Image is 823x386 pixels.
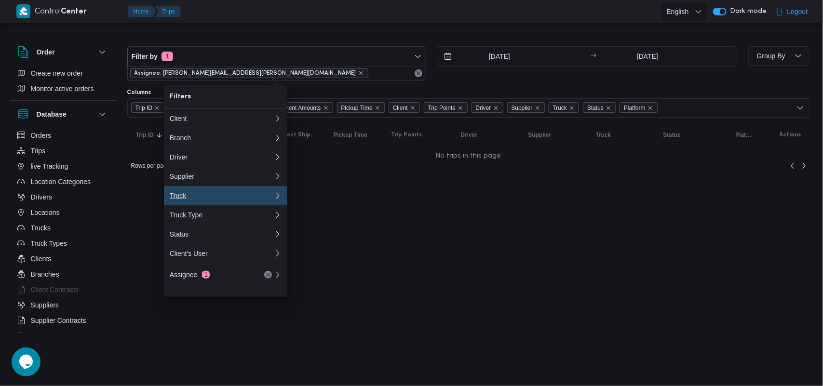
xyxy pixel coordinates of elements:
[170,134,274,142] div: Branch
[31,191,52,203] span: Drivers
[393,103,408,113] span: Client
[528,131,552,139] span: Supplier
[10,66,116,100] div: Order
[13,328,112,344] button: Devices
[391,131,422,139] span: Trip Points
[128,6,157,17] button: Home
[31,330,55,342] span: Devices
[10,128,116,336] div: Database
[592,127,650,143] button: Truck
[31,83,94,94] span: Monitor active orders
[136,131,154,139] span: Trip ID; Sorted in descending order
[249,102,333,113] span: Collect Shipment Amounts
[375,105,380,111] button: Remove Pickup Time from selection in this group
[796,104,804,112] button: Open list of options
[131,102,165,113] span: Trip ID
[127,160,193,172] button: Rows per page:10
[13,205,112,220] button: Locations
[772,2,812,21] button: Logout
[276,131,316,139] span: Collect Shipment Amounts
[127,152,810,160] center: No trips in this page
[31,253,52,265] span: Clients
[132,127,171,143] button: Trip IDSorted in descending order
[170,271,251,279] div: Assignee
[170,173,274,180] div: Supplier
[164,167,287,186] button: Supplier
[389,102,420,113] span: Client
[31,268,59,280] span: Branches
[13,297,112,313] button: Suppliers
[37,108,67,120] h3: Database
[170,115,274,122] div: Client
[17,108,108,120] button: Database
[170,211,274,219] div: Truck Type
[334,131,367,139] span: Pickup Time
[31,238,67,249] span: Truck Types
[438,47,548,66] input: Press the down key to open a popover containing a calendar.
[164,244,287,263] button: Client's User
[337,102,385,113] span: Pickup Time
[757,52,785,60] span: Group By
[600,47,696,66] input: Press the down key to open a popover containing a calendar.
[624,103,646,113] span: Platform
[507,102,545,113] span: Supplier
[620,102,658,113] span: Platform
[461,131,478,139] span: Driver
[31,130,52,141] span: Orders
[583,102,616,113] span: Status
[358,70,364,76] button: remove selected entity
[596,131,611,139] span: Truck
[341,103,373,113] span: Pickup Time
[164,128,287,147] button: Branch
[732,127,757,143] button: Platform
[132,51,158,62] span: Filter by
[748,46,810,66] button: Group By
[13,66,112,81] button: Create new order
[155,6,181,17] button: Trips
[31,284,79,295] span: Client Contracts
[17,46,108,58] button: Order
[170,153,274,161] div: Driver
[13,313,112,328] button: Supplier Contracts
[31,315,86,326] span: Supplier Contracts
[135,103,153,113] span: Trip ID
[424,102,468,113] span: Trip Points
[13,236,112,251] button: Truck Types
[413,67,424,79] button: Remove
[31,145,46,157] span: Trips
[31,160,68,172] span: live Tracking
[31,67,83,79] span: Create new order
[170,91,282,103] span: Filters
[164,205,287,225] button: Truck Type
[591,53,597,60] div: →
[13,174,112,189] button: Location Categories
[798,160,810,172] a: Next page, 2
[458,105,463,111] button: Remove Trip Points from selection in this group
[135,69,356,78] span: Assignee: [PERSON_NAME][EMAIL_ADDRESS][PERSON_NAME][DOMAIN_NAME]
[13,143,112,159] button: Trips
[131,160,178,172] span: Rows per page : 10
[410,105,416,111] button: Remove Client from selection in this group
[736,131,753,139] span: Platform
[170,250,274,257] div: Client's User
[164,147,287,167] button: Driver
[476,103,491,113] span: Driver
[31,222,51,234] span: Trucks
[164,225,287,244] button: Status
[31,299,59,311] span: Suppliers
[13,251,112,266] button: Clients
[13,128,112,143] button: Orders
[787,6,808,17] span: Logout
[154,105,160,111] button: Remove Trip ID from selection in this group
[16,4,30,18] img: X8yXhbKr1z7QwAAAABJRU5ErkJggg==
[493,105,499,111] button: Remove Driver from selection in this group
[512,103,533,113] span: Supplier
[262,269,274,280] button: Remove
[164,263,287,286] button: Assignee1Remove
[31,207,60,218] span: Locations
[553,103,567,113] span: Truck
[457,127,515,143] button: Driver
[780,131,801,139] span: Actions
[13,266,112,282] button: Branches
[37,46,55,58] h3: Order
